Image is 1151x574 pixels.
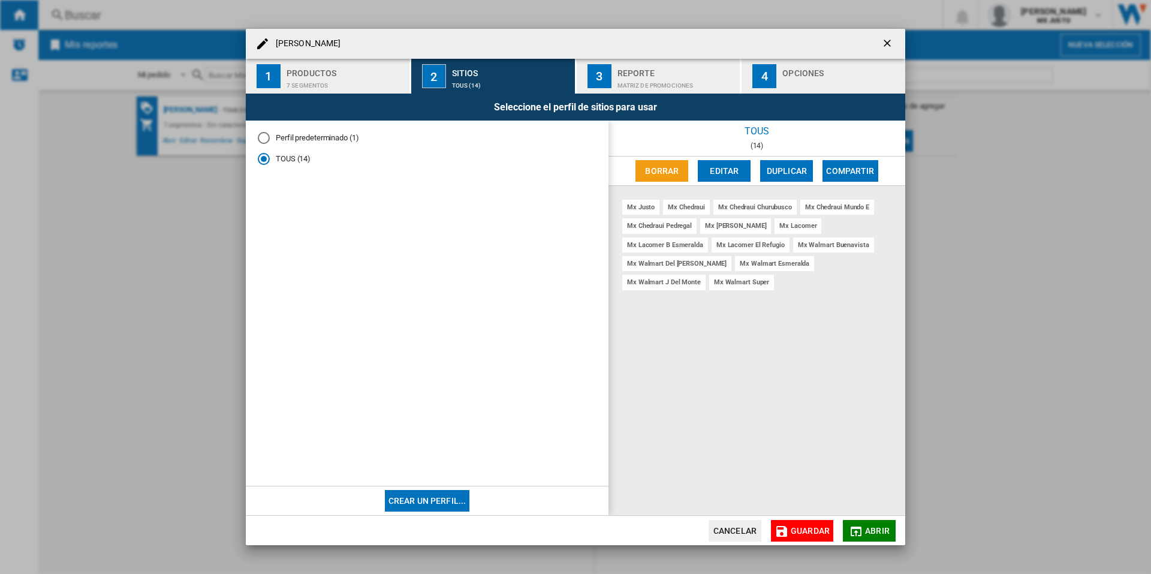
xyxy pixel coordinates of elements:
button: 3 Reporte Matriz de PROMOCIONES [577,59,742,94]
button: Guardar [771,520,833,542]
div: mx walmart del [PERSON_NAME] [622,256,731,271]
div: mx chedraui [663,200,710,215]
div: mx chedraui churubusco [713,200,797,215]
div: TOUS [608,121,905,142]
div: mx walmart j del monte [622,275,706,290]
button: 4 Opciones [742,59,905,94]
div: mx lacomer b esmeralda [622,238,708,253]
md-radio-button: TOUS (14) [258,154,596,165]
button: Crear un perfil... [385,490,470,512]
button: Duplicar [760,160,813,182]
div: Opciones [782,64,900,76]
div: Sitios [452,64,570,76]
button: 1 Productos 7 segmentos [246,59,411,94]
div: Productos [287,64,405,76]
button: Abrir [843,520,896,542]
button: Editar [698,160,751,182]
ng-md-icon: getI18NText('BUTTONS.CLOSE_DIALOG') [881,37,896,52]
div: mx chedraui pedregal [622,218,697,233]
button: Cancelar [709,520,761,542]
div: 1 [257,64,281,88]
div: Matriz de PROMOCIONES [617,76,736,89]
button: getI18NText('BUTTONS.CLOSE_DIALOG') [876,32,900,56]
button: 2 Sitios TOUS (14) [411,59,576,94]
div: mx [PERSON_NAME] [700,218,771,233]
div: mx walmart buenavista [793,238,874,253]
span: Abrir [865,526,890,536]
span: Guardar [791,526,830,536]
div: mx lacomer el refugio [712,238,790,253]
div: TOUS (14) [452,76,570,89]
button: Compartir [822,160,878,182]
div: 7 segmentos [287,76,405,89]
div: mx justo [622,200,659,215]
div: mx chedraui mundo e [800,200,874,215]
div: mx walmart super [709,275,774,290]
div: mx walmart esmeralda [735,256,814,271]
div: mx lacomer [775,218,821,233]
div: Seleccione el perfil de sitios para usar [246,94,905,121]
h4: [PERSON_NAME] [270,38,341,50]
div: Reporte [617,64,736,76]
div: (14) [608,142,905,150]
button: Borrar [635,160,688,182]
md-radio-button: Perfil predeterminado (1) [258,133,596,144]
div: 2 [422,64,446,88]
div: 3 [587,64,611,88]
div: 4 [752,64,776,88]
